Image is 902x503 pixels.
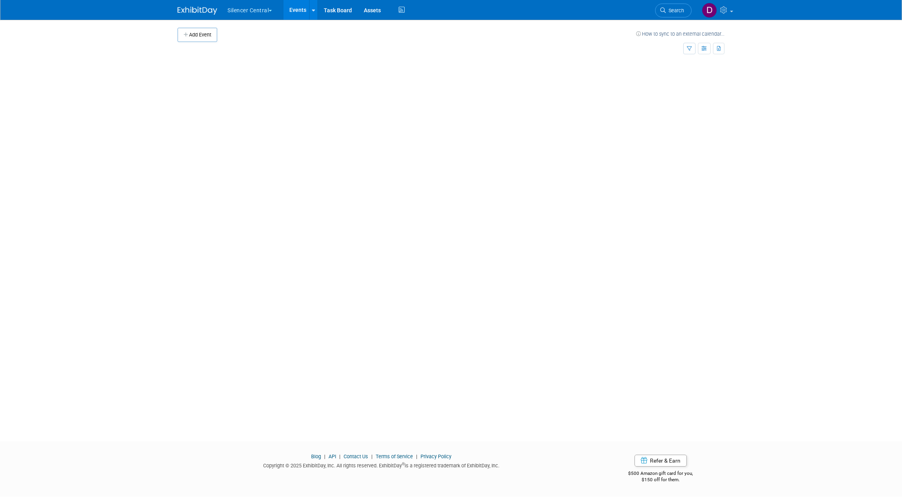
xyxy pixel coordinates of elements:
span: | [322,453,327,459]
button: Add Event [178,28,217,42]
span: Search [666,8,684,13]
span: | [369,453,375,459]
img: Darren Stemple [702,3,717,18]
img: ExhibitDay [178,7,217,15]
a: How to sync to an external calendar... [636,31,724,37]
a: Contact Us [344,453,368,459]
a: Blog [311,453,321,459]
div: $150 off for them. [597,476,725,483]
a: API [329,453,336,459]
a: Search [655,4,692,17]
span: | [337,453,342,459]
span: | [414,453,419,459]
a: Terms of Service [376,453,413,459]
a: Privacy Policy [420,453,451,459]
div: $500 Amazon gift card for you, [597,465,725,483]
sup: ® [402,462,405,466]
div: Copyright © 2025 ExhibitDay, Inc. All rights reserved. ExhibitDay is a registered trademark of Ex... [178,460,585,469]
a: Refer & Earn [634,455,687,467]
